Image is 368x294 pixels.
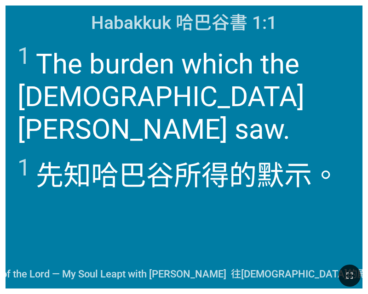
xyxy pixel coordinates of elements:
[312,159,339,192] wh4853: 。
[229,159,339,192] wh2372: 的默示
[17,43,30,69] sup: 1
[91,8,277,34] span: Habakkuk 哈巴谷書 1:1
[17,153,340,193] span: 先知
[17,43,351,146] span: The burden which the [DEMOGRAPHIC_DATA] [PERSON_NAME] saw.
[17,154,30,181] sup: 1
[174,159,339,192] wh2265: 所得
[91,159,339,192] wh5030: 哈巴谷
